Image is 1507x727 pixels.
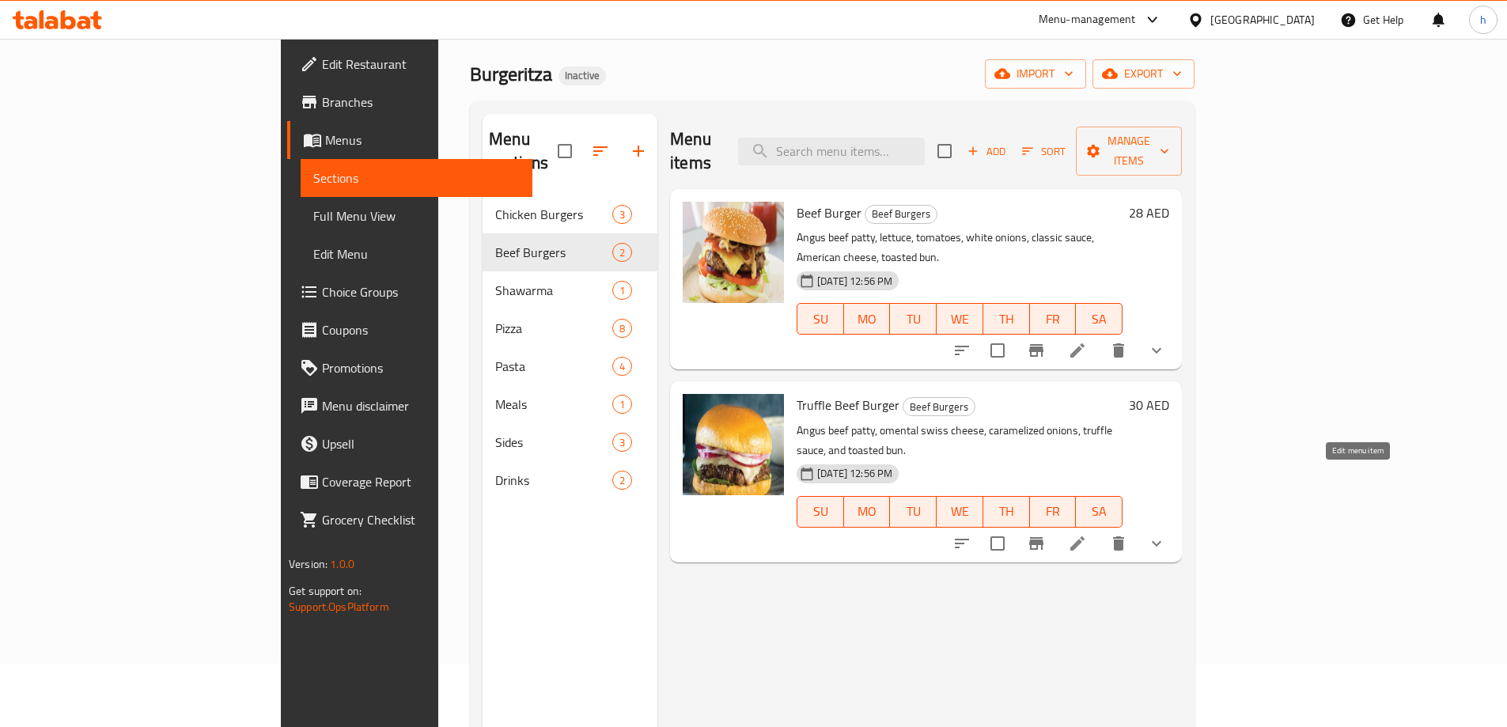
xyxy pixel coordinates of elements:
[1129,202,1169,224] h6: 28 AED
[613,359,631,374] span: 4
[890,303,937,335] button: TU
[683,394,784,495] img: Truffle Beef Burger
[998,64,1073,84] span: import
[287,121,532,159] a: Menus
[1068,341,1087,360] a: Edit menu item
[612,433,632,452] div: items
[301,159,532,197] a: Sections
[981,334,1014,367] span: Select to update
[1036,308,1070,331] span: FR
[322,358,520,377] span: Promotions
[1039,10,1136,29] div: Menu-management
[1076,303,1123,335] button: SA
[1138,524,1176,562] button: show more
[1129,394,1169,416] h6: 30 AED
[613,321,631,336] span: 8
[1082,308,1116,331] span: SA
[961,139,1012,164] span: Add item
[495,357,612,376] span: Pasta
[612,243,632,262] div: items
[612,205,632,224] div: items
[313,244,520,263] span: Edit Menu
[804,308,838,331] span: SU
[943,500,977,523] span: WE
[1076,496,1123,528] button: SA
[850,500,884,523] span: MO
[612,281,632,300] div: items
[990,500,1024,523] span: TH
[322,282,520,301] span: Choice Groups
[1030,303,1077,335] button: FR
[495,205,612,224] span: Chicken Burgers
[797,393,899,417] span: Truffle Beef Burger
[797,496,844,528] button: SU
[483,461,657,499] div: Drinks2
[322,510,520,529] span: Grocery Checklist
[1100,331,1138,369] button: delete
[289,596,389,617] a: Support.OpsPlatform
[797,228,1123,267] p: Angus beef patty, lettuce, tomatoes, white onions, classic sauce, American cheese, toasted bun.
[937,303,983,335] button: WE
[896,500,930,523] span: TU
[1018,139,1070,164] button: Sort
[1082,500,1116,523] span: SA
[985,59,1086,89] button: import
[581,132,619,170] span: Sort sections
[811,466,899,481] span: [DATE] 12:56 PM
[943,524,981,562] button: sort-choices
[495,433,612,452] span: Sides
[1147,534,1166,553] svg: Show Choices
[1147,341,1166,360] svg: Show Choices
[890,496,937,528] button: TU
[961,139,1012,164] button: Add
[1017,524,1055,562] button: Branch-specific-item
[965,142,1008,161] span: Add
[483,195,657,233] div: Chicken Burgers3
[313,206,520,225] span: Full Menu View
[937,496,983,528] button: WE
[322,55,520,74] span: Edit Restaurant
[301,235,532,273] a: Edit Menu
[483,423,657,461] div: Sides3
[483,189,657,505] nav: Menu sections
[613,245,631,260] span: 2
[983,496,1030,528] button: TH
[287,45,532,83] a: Edit Restaurant
[1017,331,1055,369] button: Branch-specific-item
[1012,139,1076,164] span: Sort items
[983,303,1030,335] button: TH
[1480,11,1486,28] span: h
[558,66,606,85] div: Inactive
[943,331,981,369] button: sort-choices
[1089,131,1169,171] span: Manage items
[287,349,532,387] a: Promotions
[844,496,891,528] button: MO
[1022,142,1066,161] span: Sort
[495,319,612,338] span: Pizza
[495,395,612,414] span: Meals
[495,281,612,300] span: Shawarma
[738,138,925,165] input: search
[928,134,961,168] span: Select section
[612,395,632,414] div: items
[287,311,532,349] a: Coupons
[287,83,532,121] a: Branches
[301,197,532,235] a: Full Menu View
[483,347,657,385] div: Pasta4
[1210,11,1315,28] div: [GEOGRAPHIC_DATA]
[612,471,632,490] div: items
[483,271,657,309] div: Shawarma1
[558,69,606,82] span: Inactive
[322,472,520,491] span: Coverage Report
[943,308,977,331] span: WE
[495,471,612,490] div: Drinks
[613,397,631,412] span: 1
[811,274,899,289] span: [DATE] 12:56 PM
[322,320,520,339] span: Coupons
[903,398,975,416] span: Beef Burgers
[287,425,532,463] a: Upsell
